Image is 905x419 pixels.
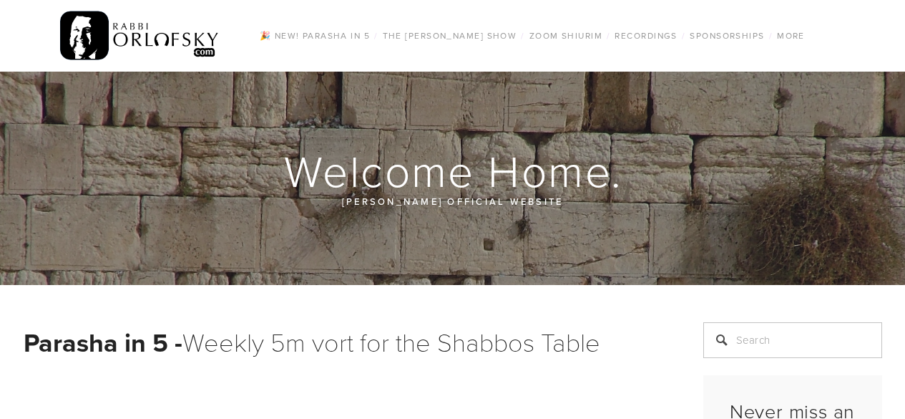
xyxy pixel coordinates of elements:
img: RabbiOrlofsky.com [60,8,220,64]
span: / [374,29,378,42]
p: [PERSON_NAME] official website [109,193,796,209]
span: / [769,29,773,42]
a: 🎉 NEW! Parasha in 5 [255,27,374,45]
span: / [607,29,610,42]
h1: Weekly 5m vort for the Shabbos Table [24,322,667,362]
span: / [682,29,685,42]
input: Search [703,322,882,358]
span: / [521,29,524,42]
a: Zoom Shiurim [525,27,607,45]
a: The [PERSON_NAME] Show [378,27,522,45]
a: Sponsorships [685,27,768,45]
a: More [773,27,809,45]
strong: Parasha in 5 - [24,324,182,361]
h1: Welcome Home. [24,148,884,193]
a: Recordings [610,27,681,45]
